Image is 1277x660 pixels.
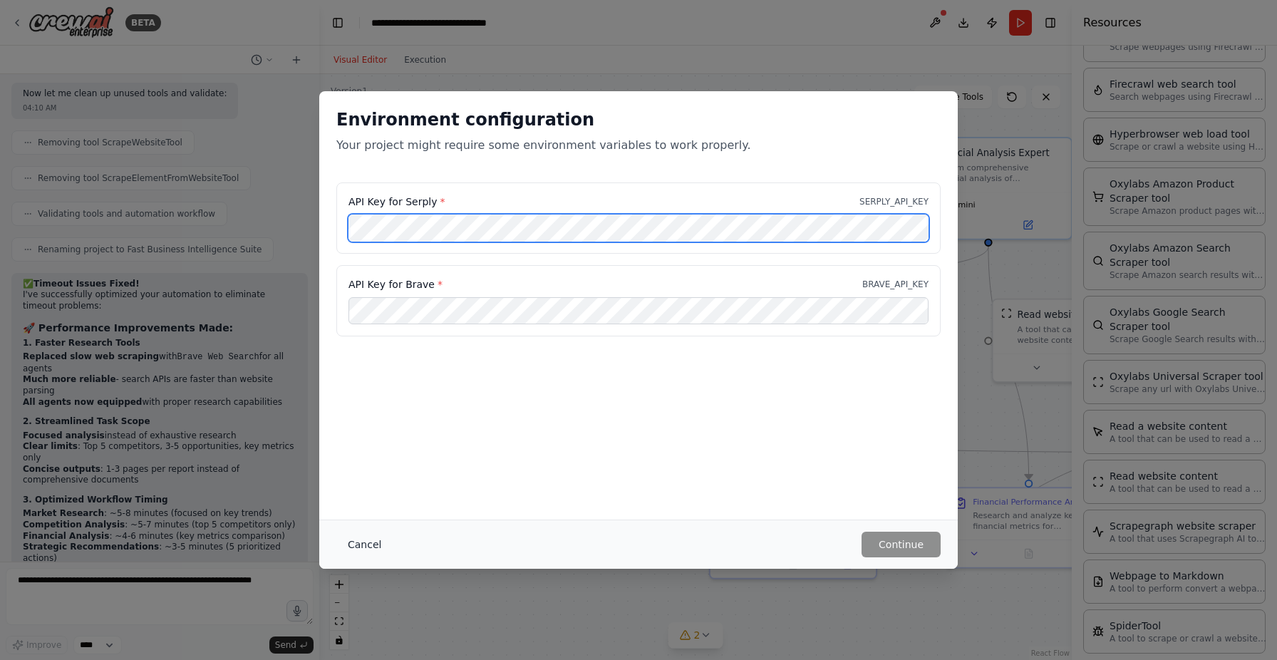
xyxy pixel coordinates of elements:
[862,532,941,557] button: Continue
[862,279,929,290] p: BRAVE_API_KEY
[859,196,929,207] p: SERPLY_API_KEY
[348,195,445,209] label: API Key for Serply
[348,277,443,292] label: API Key for Brave
[336,532,393,557] button: Cancel
[336,108,941,131] h2: Environment configuration
[336,137,941,154] p: Your project might require some environment variables to work properly.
